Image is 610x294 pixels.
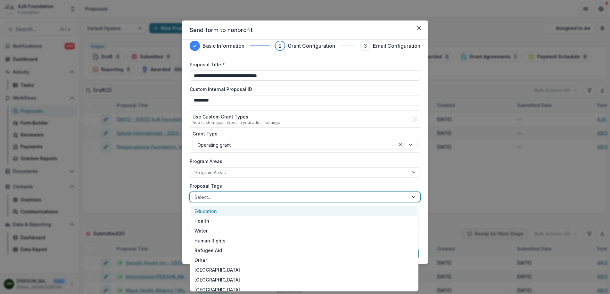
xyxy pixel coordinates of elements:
[191,236,417,246] div: Human Rights
[288,42,335,50] h3: Grant Configuration
[191,206,417,216] div: Education
[182,20,428,40] header: Send form to nonprofit
[190,86,416,93] label: Custom Internal Proposal ID
[191,226,417,236] div: Water
[279,42,282,50] div: 2
[190,41,420,51] div: Progress
[193,120,280,125] div: Add custom grant types in your admin settings
[191,265,417,275] div: [GEOGRAPHIC_DATA]
[190,61,416,68] label: Proposal Title
[191,255,417,265] div: Other
[191,245,417,255] div: Refugee Aid
[193,130,414,137] label: Grant Type
[397,141,404,149] div: Clear selected options
[202,42,244,50] h3: Basic Information
[364,42,367,50] div: 3
[373,42,420,50] h3: Email Configuration
[190,158,416,165] label: Program Areas
[191,275,417,285] div: [GEOGRAPHIC_DATA]
[193,113,280,120] label: Use Custom Grant Types
[414,23,424,33] button: Close
[191,216,417,226] div: Health
[190,183,416,189] label: Proposal Tags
